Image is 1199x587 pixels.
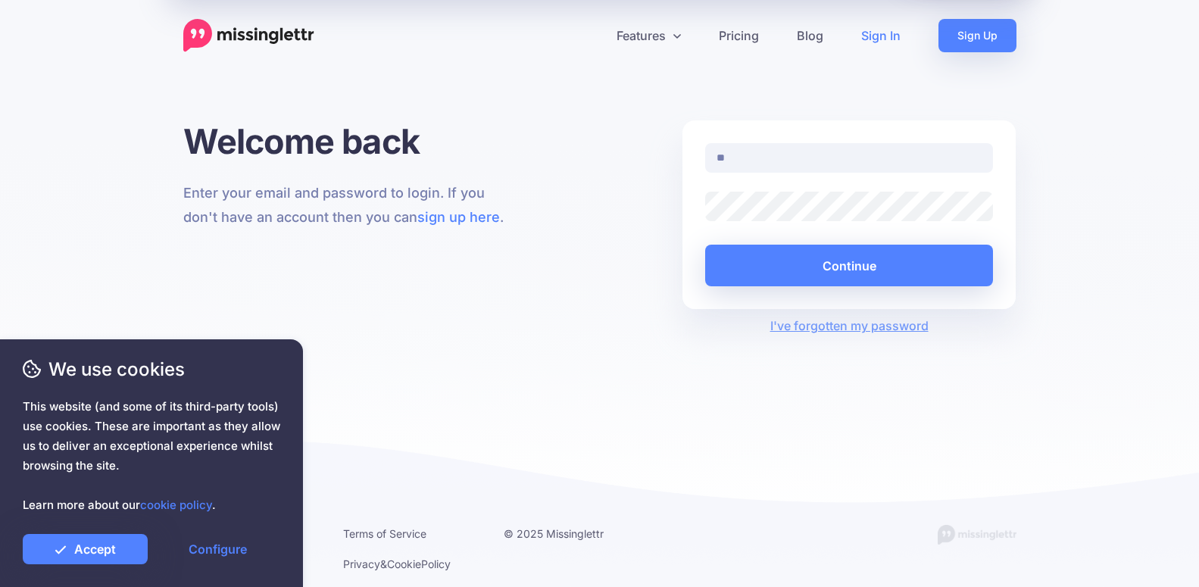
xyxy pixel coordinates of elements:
[770,318,929,333] a: I've forgotten my password
[598,19,700,52] a: Features
[183,181,517,229] p: Enter your email and password to login. If you don't have an account then you can .
[938,19,1016,52] a: Sign Up
[23,356,280,382] span: We use cookies
[387,557,421,570] a: Cookie
[155,534,280,564] a: Configure
[417,209,500,225] a: sign up here
[23,534,148,564] a: Accept
[343,554,481,573] li: & Policy
[140,498,212,512] a: cookie policy
[778,19,842,52] a: Blog
[504,524,642,543] li: © 2025 Missinglettr
[700,19,778,52] a: Pricing
[343,527,426,540] a: Terms of Service
[23,397,280,515] span: This website (and some of its third-party tools) use cookies. These are important as they allow u...
[183,120,517,162] h1: Welcome back
[842,19,920,52] a: Sign In
[705,245,994,286] button: Continue
[343,557,380,570] a: Privacy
